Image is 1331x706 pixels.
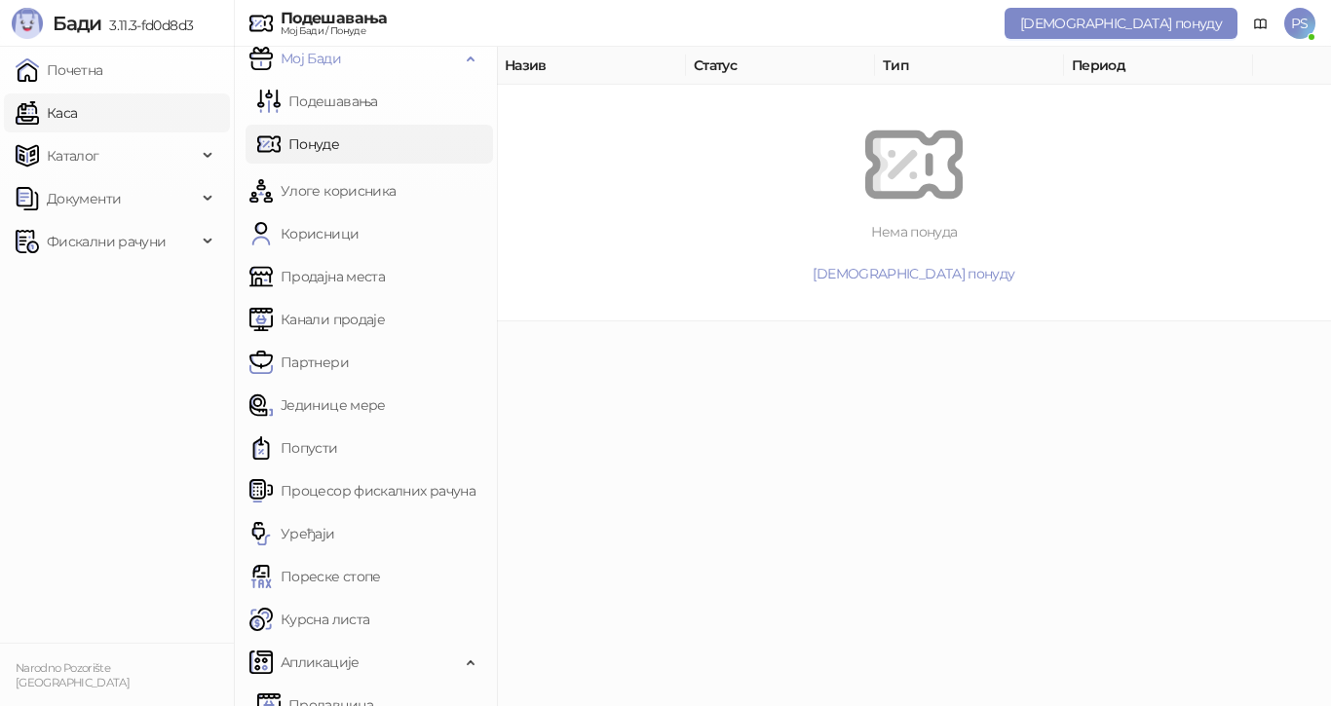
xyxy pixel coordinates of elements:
a: Каса [16,93,77,132]
span: Документи [47,179,121,218]
a: Продајна места [249,257,385,296]
span: Фискални рачуни [47,222,166,261]
a: Пореске стопе [249,557,381,596]
button: [DEMOGRAPHIC_DATA] понуду [1005,8,1237,39]
a: Уређаји [249,514,335,553]
a: Документација [1245,8,1276,39]
th: Назив [497,47,686,85]
a: Понуде [257,125,339,164]
a: Партнери [249,343,349,382]
a: Курсна листа [249,600,369,639]
th: Статус [686,47,875,85]
span: Мој Бади [281,39,341,78]
span: PS [1284,8,1315,39]
a: Корисници [249,214,359,253]
div: Подешавања [281,11,388,26]
th: Период [1064,47,1253,85]
a: Почетна [16,51,103,90]
div: Нема понуда [536,221,1292,242]
a: Улоге корисника [249,171,396,210]
div: Мој Бади / Понуде [281,26,388,36]
span: Каталог [47,136,99,175]
span: [DEMOGRAPHIC_DATA] понуду [813,265,1014,282]
a: Канали продаје [249,300,385,339]
a: Попусти [249,428,338,467]
button: [DEMOGRAPHIC_DATA] понуду [536,258,1292,289]
a: Процесор фискалних рачуна [249,471,475,510]
span: 3.11.3-fd0d8d3 [101,17,193,34]
a: Јединице мере [249,386,386,425]
span: Бади [53,12,101,35]
span: Апликације [281,643,360,682]
th: Тип [875,47,1064,85]
a: Подешавања [257,82,378,121]
small: Narodno Pozorište [GEOGRAPHIC_DATA] [16,661,130,689]
img: Logo [12,8,43,39]
span: [DEMOGRAPHIC_DATA] понуду [1020,15,1222,32]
